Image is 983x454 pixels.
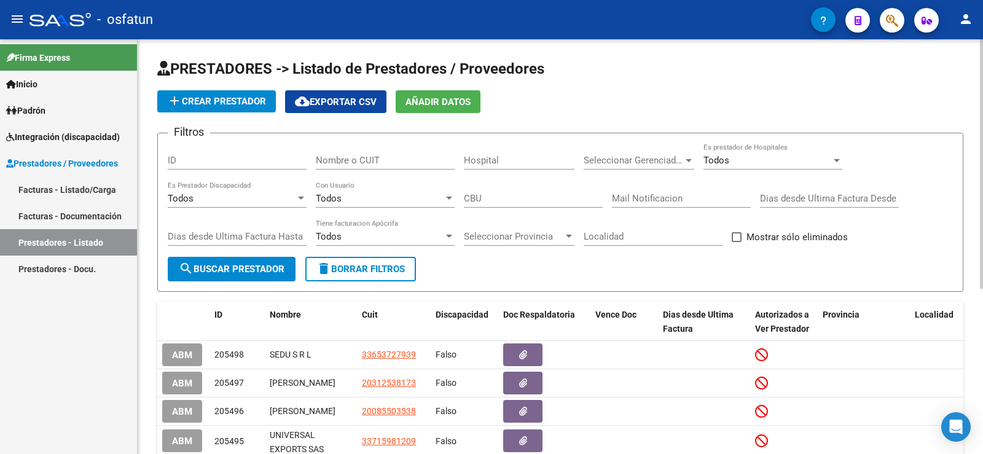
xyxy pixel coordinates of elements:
[703,155,729,166] span: Todos
[362,406,416,416] span: 20085503538
[316,264,405,275] span: Borrar Filtros
[746,230,848,245] span: Mostrar sólo eliminados
[285,90,386,113] button: Exportar CSV
[214,436,244,446] span: 205495
[172,378,192,389] span: ABM
[305,257,416,281] button: Borrar Filtros
[658,302,750,342] datatable-header-cell: Dias desde Ultima Factura
[663,310,734,334] span: Dias desde Ultima Factura
[503,310,575,319] span: Doc Respaldatoria
[6,157,118,170] span: Prestadores / Proveedores
[172,350,192,361] span: ABM
[498,302,590,342] datatable-header-cell: Doc Respaldatoria
[214,406,244,416] span: 205496
[10,12,25,26] mat-icon: menu
[270,310,301,319] span: Nombre
[265,302,357,342] datatable-header-cell: Nombre
[270,428,352,454] div: UNIVERSAL EXPORTS SAS
[157,60,544,77] span: PRESTADORES -> Listado de Prestadores / Proveedores
[97,6,153,33] span: - osfatun
[436,436,456,446] span: Falso
[172,436,192,447] span: ABM
[6,77,37,91] span: Inicio
[295,96,377,108] span: Exportar CSV
[362,378,416,388] span: 20312538173
[162,343,202,366] button: ABM
[818,302,910,342] datatable-header-cell: Provincia
[6,130,120,144] span: Integración (discapacidad)
[436,350,456,359] span: Falso
[270,376,352,390] div: [PERSON_NAME]
[436,406,456,416] span: Falso
[6,104,45,117] span: Padrón
[436,310,488,319] span: Discapacidad
[168,123,210,141] h3: Filtros
[162,400,202,423] button: ABM
[755,310,809,334] span: Autorizados a Ver Prestador
[823,310,860,319] span: Provincia
[941,412,971,442] div: Open Intercom Messenger
[295,94,310,109] mat-icon: cloud_download
[396,90,480,113] button: Añadir Datos
[431,302,498,342] datatable-header-cell: Discapacidad
[214,310,222,319] span: ID
[157,90,276,112] button: Crear Prestador
[172,406,192,417] span: ABM
[958,12,973,26] mat-icon: person
[167,96,266,107] span: Crear Prestador
[162,429,202,452] button: ABM
[167,93,182,108] mat-icon: add
[168,257,296,281] button: Buscar Prestador
[6,51,70,65] span: Firma Express
[270,348,352,362] div: SEDU S R L
[179,264,284,275] span: Buscar Prestador
[595,310,636,319] span: Vence Doc
[464,231,563,242] span: Seleccionar Provincia
[214,378,244,388] span: 205497
[362,350,416,359] span: 33653727939
[362,310,378,319] span: Cuit
[210,302,265,342] datatable-header-cell: ID
[405,96,471,108] span: Añadir Datos
[179,261,194,276] mat-icon: search
[316,231,342,242] span: Todos
[214,350,244,359] span: 205498
[316,261,331,276] mat-icon: delete
[584,155,683,166] span: Seleccionar Gerenciador
[168,193,194,204] span: Todos
[750,302,818,342] datatable-header-cell: Autorizados a Ver Prestador
[362,436,416,446] span: 33715981209
[270,404,352,418] div: [PERSON_NAME]
[357,302,431,342] datatable-header-cell: Cuit
[436,378,456,388] span: Falso
[316,193,342,204] span: Todos
[915,310,954,319] span: Localidad
[162,372,202,394] button: ABM
[590,302,658,342] datatable-header-cell: Vence Doc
